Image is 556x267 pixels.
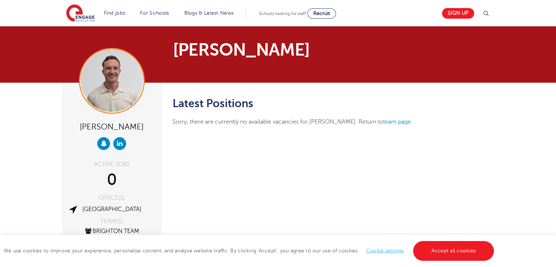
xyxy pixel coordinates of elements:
span: Recruit [313,11,330,16]
a: Recruit [307,8,336,19]
div: [PERSON_NAME] [67,119,156,133]
p: Sorry, there are currently no available vacancies for [PERSON_NAME]. Return to . [173,117,457,127]
h2: Latest Positions [173,97,457,110]
div: OFFICE(S) [67,195,156,201]
span: We use cookies to improve your experience, personalise content, and analyse website traffic. By c... [4,248,496,253]
a: For Schools [140,10,169,16]
a: [GEOGRAPHIC_DATA] [82,206,141,213]
a: Sign up [442,8,474,19]
img: Engage Education [66,4,95,23]
a: Find jobs [104,10,125,16]
a: Blogs & Latest News [184,10,234,16]
a: Cookie settings [366,248,404,253]
a: Accept all cookies [413,241,494,261]
div: ACTIVE JOBS [67,161,156,167]
a: team page [383,119,411,125]
div: TEAM(S) [67,218,156,224]
span: Schools looking for staff [259,11,306,16]
a: Brighton Team [84,228,139,234]
div: 0 [67,171,156,189]
h1: [PERSON_NAME] [173,41,347,59]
